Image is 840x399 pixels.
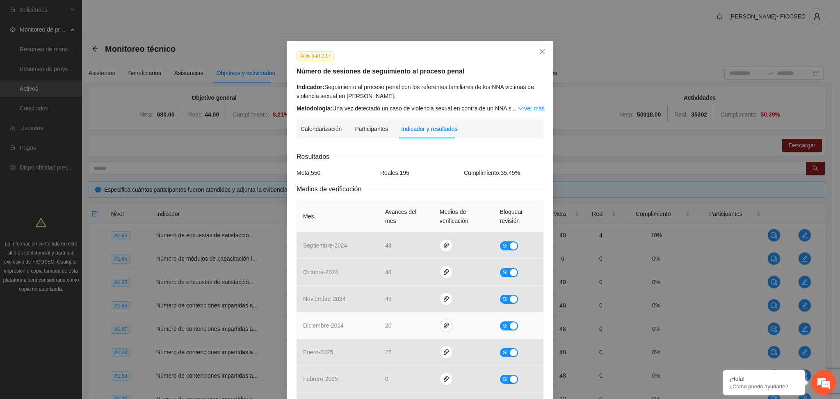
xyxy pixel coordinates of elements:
[303,322,344,329] span: diciembre - 2024
[503,268,508,277] span: Sí
[503,241,508,250] span: Sí
[303,349,333,355] span: enero - 2025
[440,346,453,359] button: paper-clip
[440,242,452,249] span: paper-clip
[297,84,324,90] strong: Indicador:
[355,124,388,133] div: Participantes
[440,292,453,305] button: paper-clip
[503,348,508,357] span: Sí
[440,376,452,382] span: paper-clip
[385,242,392,249] span: 48
[503,295,508,304] span: Sí
[380,170,409,176] span: Reales: 195
[518,105,523,111] span: down
[440,372,453,385] button: paper-clip
[503,375,508,384] span: Sí
[729,383,799,390] p: ¿Cómo puedo ayudarte?
[303,296,346,302] span: noviembre - 2024
[440,296,452,302] span: paper-clip
[297,83,543,101] div: Seguimiento al proceso penal con los referentes familiares de los NNA victimas de violencia sexua...
[385,269,392,275] span: 48
[303,269,338,275] span: octubre - 2024
[433,201,493,232] th: Medios de verificación
[462,168,546,177] div: Cumplimiento: 35.45 %
[385,349,392,355] span: 27
[531,41,553,63] button: Close
[297,151,336,162] span: Resultados
[440,322,452,329] span: paper-clip
[303,376,338,382] span: febrero - 2025
[297,66,543,76] h5: Número de sesiones de seguimiento al proceso penal
[294,168,378,177] div: Meta: 550
[440,269,452,275] span: paper-clip
[729,376,799,382] div: ¡Hola!
[401,124,457,133] div: Indicador y resultados
[440,239,453,252] button: paper-clip
[385,376,388,382] span: 0
[303,242,347,249] span: septiembre - 2024
[440,266,453,279] button: paper-clip
[385,322,392,329] span: 20
[297,105,332,112] strong: Metodología:
[301,124,342,133] div: Calendarización
[440,319,453,332] button: paper-clip
[440,349,452,355] span: paper-clip
[518,105,544,112] a: Expand
[297,184,368,194] span: Medios de verificación
[511,105,516,112] span: ...
[385,296,392,302] span: 46
[493,201,543,232] th: Bloquear revisión
[297,201,379,232] th: Mes
[297,51,334,60] span: Actividad 2.17
[539,48,546,55] span: close
[503,321,508,330] span: Sí
[379,201,433,232] th: Avances del mes
[297,104,543,113] div: Una vez detectado un caso de violencia sexual en contra de un NNA s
